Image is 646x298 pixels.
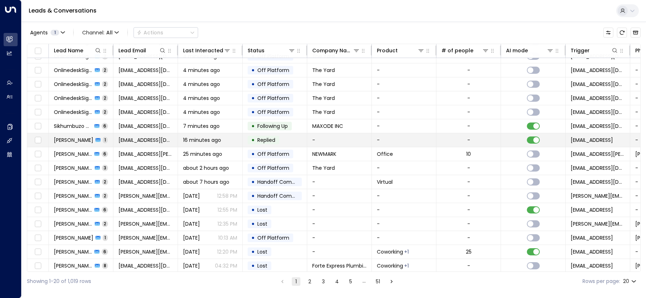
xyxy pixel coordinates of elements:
[257,248,267,255] span: Lost
[257,81,289,88] span: Off Platform
[571,178,625,186] span: klayaya05051@gmail.com
[251,64,255,76] div: •
[54,234,93,241] span: Shana Urban
[102,109,108,115] span: 2
[54,81,93,88] span: OnlinedeskSign-Fd Doe
[312,81,335,88] span: The Yard
[251,176,255,188] div: •
[571,220,625,227] span: shana.urban@gmail.com
[571,248,613,255] span: help@flexspace.ai
[377,46,398,55] div: Product
[118,248,173,255] span: sophia@checkhq.com
[33,122,42,131] span: Toggle select row
[631,28,641,38] button: Archived Leads
[377,178,393,186] span: Virtual
[582,278,620,285] label: Rows per page:
[106,30,113,35] span: All
[467,206,470,213] div: -
[102,81,108,87] span: 2
[467,178,470,186] div: -
[307,203,372,217] td: -
[251,78,255,90] div: •
[571,46,590,55] div: Trigger
[257,109,289,116] span: Off Platform
[571,122,625,130] span: cfdi@taxiscapu.com
[102,123,108,129] span: 6
[441,46,473,55] div: # of people
[377,150,393,158] span: Office
[467,136,470,144] div: -
[360,277,369,286] div: …
[217,248,237,255] p: 12:20 PM
[377,262,403,269] span: Coworking
[102,207,108,213] span: 6
[257,206,267,213] span: Lost
[54,122,92,130] span: Sikhumbuzo Miya
[103,235,108,241] span: 1
[102,249,108,255] span: 6
[33,178,42,187] span: Toggle select row
[307,133,372,147] td: -
[183,192,200,200] span: Yesterday
[333,277,341,286] button: Go to page 4
[571,81,625,88] span: calvinjennings905@gmail.com
[251,120,255,132] div: •
[248,46,295,55] div: Status
[183,262,200,269] span: Sep 05, 2025
[33,94,42,103] span: Toggle select row
[183,220,200,227] span: Sep 06, 2025
[372,217,436,231] td: -
[118,136,173,144] span: rich@apostleschurch.nyc
[346,277,355,286] button: Go to page 5
[33,206,42,215] span: Toggle select row
[137,29,163,36] div: Actions
[33,192,42,201] span: Toggle select row
[183,46,223,55] div: Last Interacted
[118,192,173,200] span: lorraine.osullivan@mypostoffice.co.uk
[33,66,42,75] span: Toggle select row
[257,53,289,60] span: Off Platform
[251,148,255,160] div: •
[183,136,221,144] span: 16 minutes ago
[54,178,93,186] span: Vicki
[307,189,372,203] td: -
[54,95,93,102] span: OnlinedeskSign-Fd Doe
[51,30,59,35] span: 1
[79,28,122,38] span: Channel:
[33,247,42,256] span: Toggle select row
[134,27,198,38] button: Actions
[372,133,436,147] td: -
[312,122,343,130] span: MAXODE INC
[441,46,489,55] div: # of people
[251,232,255,244] div: •
[372,105,436,119] td: -
[118,81,173,88] span: hello@theyard.com
[54,150,92,158] span: Matt Himmelsbach
[467,67,470,74] div: -
[312,262,366,269] span: Forte Express Plumbing and Heating Inc
[251,204,255,216] div: •
[102,221,108,227] span: 2
[312,95,335,102] span: The Yard
[33,80,42,89] span: Toggle select row
[118,46,166,55] div: Lead Email
[183,178,229,186] span: about 7 hours ago
[623,276,638,287] div: 20
[251,92,255,104] div: •
[54,262,93,269] span: Cole Forte
[571,206,613,213] span: help@flexspace.ai
[257,122,288,130] span: Following Up
[183,81,220,88] span: 4 minutes ago
[251,134,255,146] div: •
[54,67,93,74] span: OnlinedeskSign-Fd Doe
[377,248,403,255] span: Coworking
[312,164,335,172] span: The Yard
[603,28,613,38] button: Customize
[251,218,255,230] div: •
[506,46,554,55] div: AI mode
[54,136,93,144] span: Rich McCaskill
[102,95,108,101] span: 2
[118,234,173,241] span: shana.urban@gmail.com
[183,164,229,172] span: about 2 hours ago
[30,30,48,35] span: Agents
